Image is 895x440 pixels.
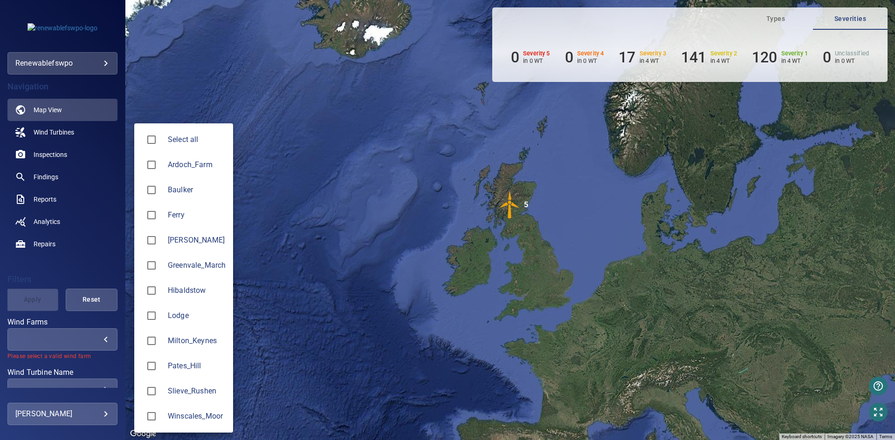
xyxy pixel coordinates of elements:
span: Milton_Keynes [168,335,226,346]
span: Greenvale_March [168,260,226,271]
span: Lodge [142,306,161,325]
span: Slieve_Rushen [142,381,161,401]
span: Ferry [168,210,226,221]
span: [PERSON_NAME] [168,235,226,246]
span: Baulker [168,184,226,196]
div: Wind Farms Lodge [168,310,226,321]
div: Wind Farms Hibaldstow [168,285,226,296]
span: Greenvale_March [142,256,161,275]
span: Ferry [142,205,161,225]
span: Winscales_Moor [168,411,226,422]
span: Baulker [142,180,161,200]
div: Wind Farms Greenvale_March [168,260,226,271]
div: Wind Farms Baulker [168,184,226,196]
span: Select all [168,134,226,145]
span: Ardoch_Farm [142,155,161,175]
span: Garves [142,230,161,250]
span: Hibaldstow [142,281,161,300]
span: Pates_Hill [142,356,161,376]
span: Ardoch_Farm [168,159,226,170]
div: Wind Farms Milton_Keynes [168,335,226,346]
span: Pates_Hill [168,360,226,372]
span: Milton_Keynes [142,331,161,351]
span: Slieve_Rushen [168,386,226,397]
span: Hibaldstow [168,285,226,296]
div: Wind Farms Garves [168,235,226,246]
span: Lodge [168,310,226,321]
div: Wind Farms Slieve_Rushen [168,386,226,397]
div: Wind Farms Winscales_Moor [168,411,226,422]
div: Wind Farms Ferry [168,210,226,221]
div: Wind Farms Pates_Hill [168,360,226,372]
div: Wind Farms Ardoch_Farm [168,159,226,170]
span: Winscales_Moor [142,406,161,426]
